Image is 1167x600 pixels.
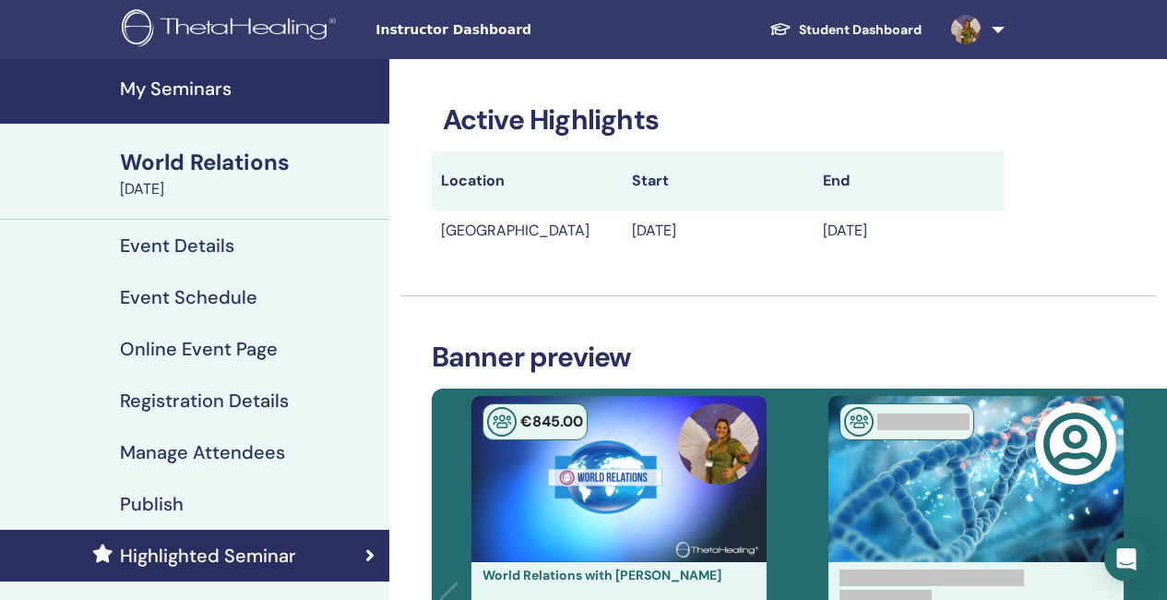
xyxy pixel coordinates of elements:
img: default.jpg [678,403,759,485]
img: user-circle-regular.svg [1042,412,1107,476]
th: Location [432,151,623,210]
a: World Relations[DATE] [109,147,389,200]
td: [GEOGRAPHIC_DATA] [432,210,623,251]
h3: Active Highlights [432,103,1005,137]
img: default.jpg [951,15,981,44]
a: World Relations with [PERSON_NAME] [482,567,721,583]
h4: Registration Details [120,390,289,412]
span: Instructor Dashboard [375,20,652,40]
h4: Event Schedule [120,286,257,308]
h4: My Seminars [120,78,378,100]
h4: Event Details [120,234,234,257]
td: [DATE] [814,210,1005,251]
td: [DATE] [623,210,814,251]
a: Student Dashboard [755,13,936,47]
img: graduation-cap-white.svg [769,21,792,37]
h4: Publish [120,493,184,515]
div: [DATE] [120,178,378,200]
img: In-Person Seminar [844,407,874,437]
h4: Online Event Page [120,338,278,360]
h4: Highlighted Seminar [120,545,296,567]
div: World Relations [120,147,378,178]
th: End [814,151,1005,210]
th: Start [623,151,814,210]
h4: Manage Attendees [120,441,285,463]
img: logo.png [122,9,342,51]
img: In-Person Seminar [487,407,517,437]
div: Open Intercom Messenger [1104,537,1149,582]
span: € 845 .00 [520,412,583,431]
